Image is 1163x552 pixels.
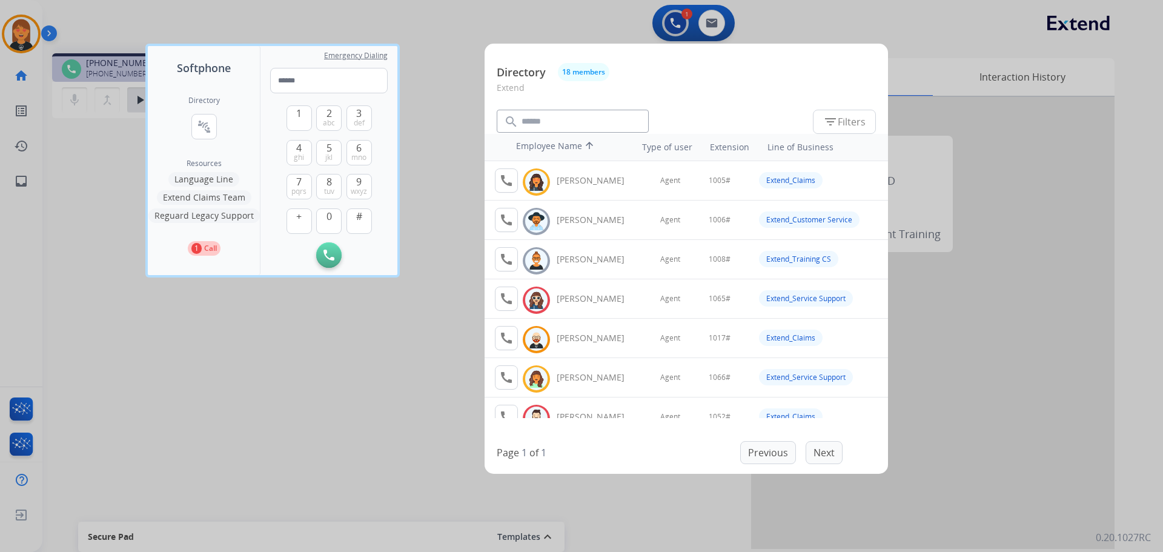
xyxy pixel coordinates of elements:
span: 2 [326,106,332,121]
button: Extend Claims Team [157,190,251,205]
th: Employee Name [510,134,619,161]
button: 8tuv [316,174,342,199]
button: 9wxyz [346,174,372,199]
div: [PERSON_NAME] [557,175,638,187]
span: jkl [325,153,333,162]
mat-icon: arrow_upward [582,140,597,155]
span: 5 [326,141,332,155]
span: Emergency Dialing [324,51,388,61]
span: 1006# [709,215,731,225]
button: 1 [287,105,312,131]
button: # [346,208,372,234]
mat-icon: search [504,115,519,129]
button: 5jkl [316,140,342,165]
span: wxyz [351,187,367,196]
span: + [296,209,302,224]
mat-icon: call [499,331,514,345]
div: [PERSON_NAME] [557,371,638,384]
span: 0 [326,209,332,224]
p: Directory [497,64,546,81]
button: 1Call [188,241,220,256]
span: Agent [660,215,680,225]
th: Extension [704,135,755,159]
span: def [354,118,365,128]
span: 6 [356,141,362,155]
div: Extend_Claims [759,408,823,425]
th: Type of user [625,135,698,159]
th: Line of Business [761,135,882,159]
button: 4ghi [287,140,312,165]
mat-icon: filter_list [823,115,838,129]
img: avatar [528,291,545,310]
button: + [287,208,312,234]
div: Extend_Customer Service [759,211,860,228]
span: Filters [823,115,866,129]
span: Agent [660,176,680,185]
span: Agent [660,333,680,343]
span: 4 [296,141,302,155]
span: 9 [356,175,362,189]
span: Softphone [177,59,231,76]
button: Filters [813,110,876,134]
span: 1008# [709,254,731,264]
img: avatar [528,370,545,388]
button: 2abc [316,105,342,131]
button: 18 members [558,63,609,81]
p: Page [497,445,519,460]
button: Language Line [168,172,239,187]
span: 1065# [709,294,731,304]
p: Call [204,243,217,254]
h2: Directory [188,96,220,105]
mat-icon: call [499,370,514,385]
img: avatar [528,212,545,231]
button: 7pqrs [287,174,312,199]
div: Extend_Claims [759,172,823,188]
span: ghi [294,153,304,162]
p: 1 [191,243,202,254]
span: 7 [296,175,302,189]
div: Extend_Training CS [759,251,838,267]
p: 0.20.1027RC [1096,530,1151,545]
span: pqrs [291,187,306,196]
div: Extend_Service Support [759,369,853,385]
img: avatar [528,173,545,191]
span: 8 [326,175,332,189]
span: 1005# [709,176,731,185]
mat-icon: connect_without_contact [197,119,211,134]
img: avatar [528,251,545,270]
img: avatar [528,409,545,428]
span: mno [351,153,366,162]
p: Extend [497,81,876,104]
span: 1066# [709,373,731,382]
span: abc [323,118,335,128]
span: Agent [660,412,680,422]
mat-icon: call [499,291,514,306]
button: 0 [316,208,342,234]
button: Reguard Legacy Support [148,208,260,223]
span: Agent [660,254,680,264]
span: Agent [660,294,680,304]
img: avatar [528,330,545,349]
mat-icon: call [499,213,514,227]
span: 3 [356,106,362,121]
span: 1 [296,106,302,121]
mat-icon: call [499,252,514,267]
span: tuv [324,187,334,196]
span: 1017# [709,333,731,343]
div: [PERSON_NAME] [557,253,638,265]
div: Extend_Service Support [759,290,853,307]
span: Agent [660,373,680,382]
mat-icon: call [499,173,514,188]
span: # [356,209,362,224]
span: Resources [187,159,222,168]
span: 1052# [709,412,731,422]
div: [PERSON_NAME] [557,214,638,226]
img: call-button [323,250,334,261]
div: [PERSON_NAME] [557,332,638,344]
div: [PERSON_NAME] [557,411,638,423]
p: of [529,445,538,460]
button: 3def [346,105,372,131]
div: [PERSON_NAME] [557,293,638,305]
div: Extend_Claims [759,330,823,346]
mat-icon: call [499,410,514,424]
